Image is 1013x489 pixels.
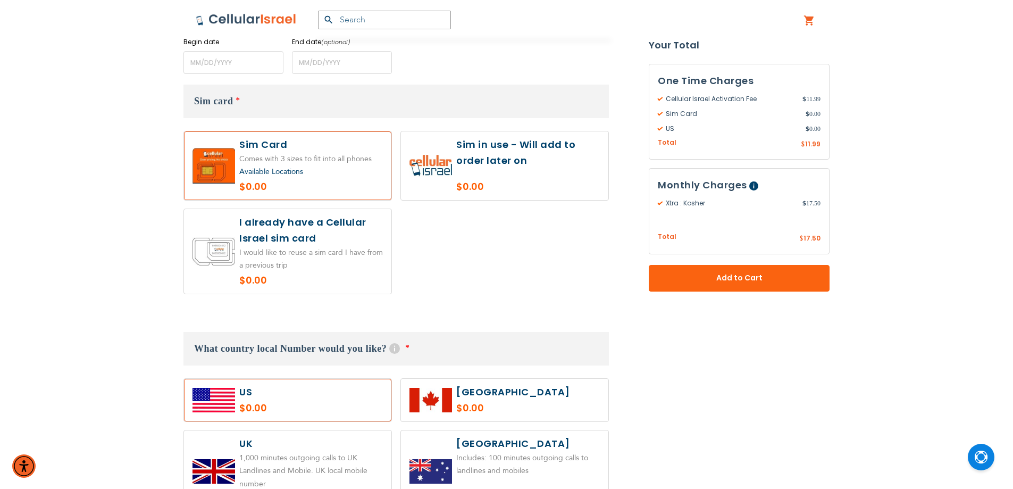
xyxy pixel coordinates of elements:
span: $ [802,94,806,104]
span: Total [658,233,676,243]
span: 17.50 [802,199,821,209]
h3: One Time Charges [658,73,821,89]
i: (optional) [321,38,350,46]
strong: Your Total [649,37,830,53]
span: 0.00 [806,109,821,119]
input: MM/DD/YYYY [183,51,283,74]
span: $ [801,140,805,150]
span: Sim card [194,96,233,106]
span: US [658,124,806,134]
span: What country local Number would you like? [194,343,387,354]
label: End date [292,37,392,47]
span: Total [658,138,676,148]
a: Available Locations [239,167,303,177]
span: $ [802,199,806,209]
span: $ [806,124,809,134]
span: Xtra : Kosher [658,199,802,209]
input: Search [318,11,451,29]
span: 11.99 [805,139,821,148]
span: Help [749,182,758,191]
span: 0.00 [806,124,821,134]
span: 11.99 [802,94,821,104]
span: Monthly Charges [658,179,747,192]
button: Add to Cart [649,265,830,292]
span: 17.50 [803,234,821,243]
label: Begin date [183,37,283,47]
img: Cellular Israel Logo [196,13,297,26]
span: Help [389,343,400,354]
span: $ [806,109,809,119]
span: $ [799,235,803,244]
input: MM/DD/YYYY [292,51,392,74]
span: Sim Card [658,109,806,119]
span: Add to Cart [684,273,794,284]
span: Cellular Israel Activation Fee [658,94,802,104]
div: Accessibility Menu [12,454,36,478]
